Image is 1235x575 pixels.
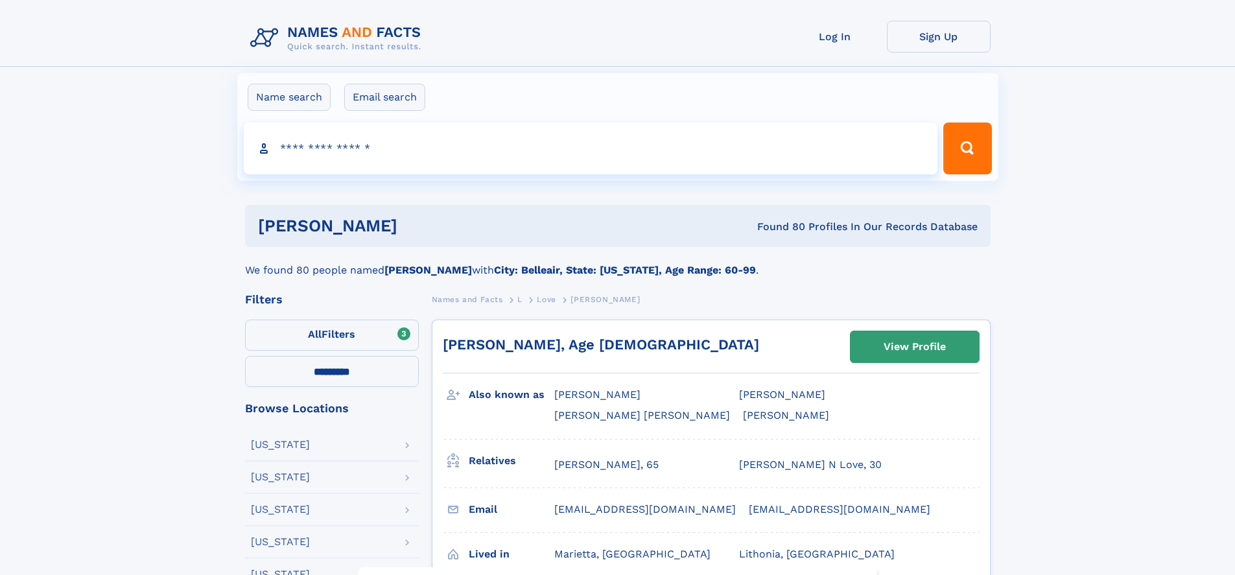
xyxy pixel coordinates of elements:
[251,537,310,547] div: [US_STATE]
[384,264,472,276] b: [PERSON_NAME]
[469,543,554,565] h3: Lived in
[344,84,425,111] label: Email search
[884,332,946,362] div: View Profile
[887,21,991,53] a: Sign Up
[554,548,711,560] span: Marietta, [GEOGRAPHIC_DATA]
[517,295,523,304] span: L
[245,320,419,351] label: Filters
[749,503,930,515] span: [EMAIL_ADDRESS][DOMAIN_NAME]
[308,328,322,340] span: All
[443,336,759,353] a: [PERSON_NAME], Age [DEMOGRAPHIC_DATA]
[244,123,938,174] input: search input
[517,291,523,307] a: L
[251,472,310,482] div: [US_STATE]
[537,291,556,307] a: Love
[943,123,991,174] button: Search Button
[554,409,730,421] span: [PERSON_NAME] [PERSON_NAME]
[554,388,641,401] span: [PERSON_NAME]
[469,450,554,472] h3: Relatives
[251,440,310,450] div: [US_STATE]
[494,264,756,276] b: City: Belleair, State: [US_STATE], Age Range: 60-99
[245,403,419,414] div: Browse Locations
[739,388,825,401] span: [PERSON_NAME]
[743,409,829,421] span: [PERSON_NAME]
[245,21,432,56] img: Logo Names and Facts
[258,218,578,234] h1: [PERSON_NAME]
[469,384,554,406] h3: Also known as
[251,504,310,515] div: [US_STATE]
[248,84,331,111] label: Name search
[245,294,419,305] div: Filters
[577,220,978,234] div: Found 80 Profiles In Our Records Database
[432,291,503,307] a: Names and Facts
[469,499,554,521] h3: Email
[245,247,991,278] div: We found 80 people named with .
[783,21,887,53] a: Log In
[554,458,659,472] a: [PERSON_NAME], 65
[537,295,556,304] span: Love
[851,331,979,362] a: View Profile
[739,548,895,560] span: Lithonia, [GEOGRAPHIC_DATA]
[739,458,882,472] a: [PERSON_NAME] N Love, 30
[554,503,736,515] span: [EMAIL_ADDRESS][DOMAIN_NAME]
[570,295,640,304] span: [PERSON_NAME]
